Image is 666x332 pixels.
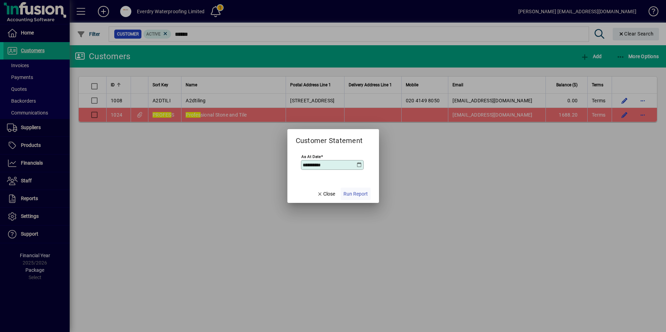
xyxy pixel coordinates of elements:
[341,188,371,200] button: Run Report
[317,190,335,198] span: Close
[301,154,321,159] mat-label: As at Date
[314,188,338,200] button: Close
[287,129,371,146] h2: Customer Statement
[343,190,368,198] span: Run Report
